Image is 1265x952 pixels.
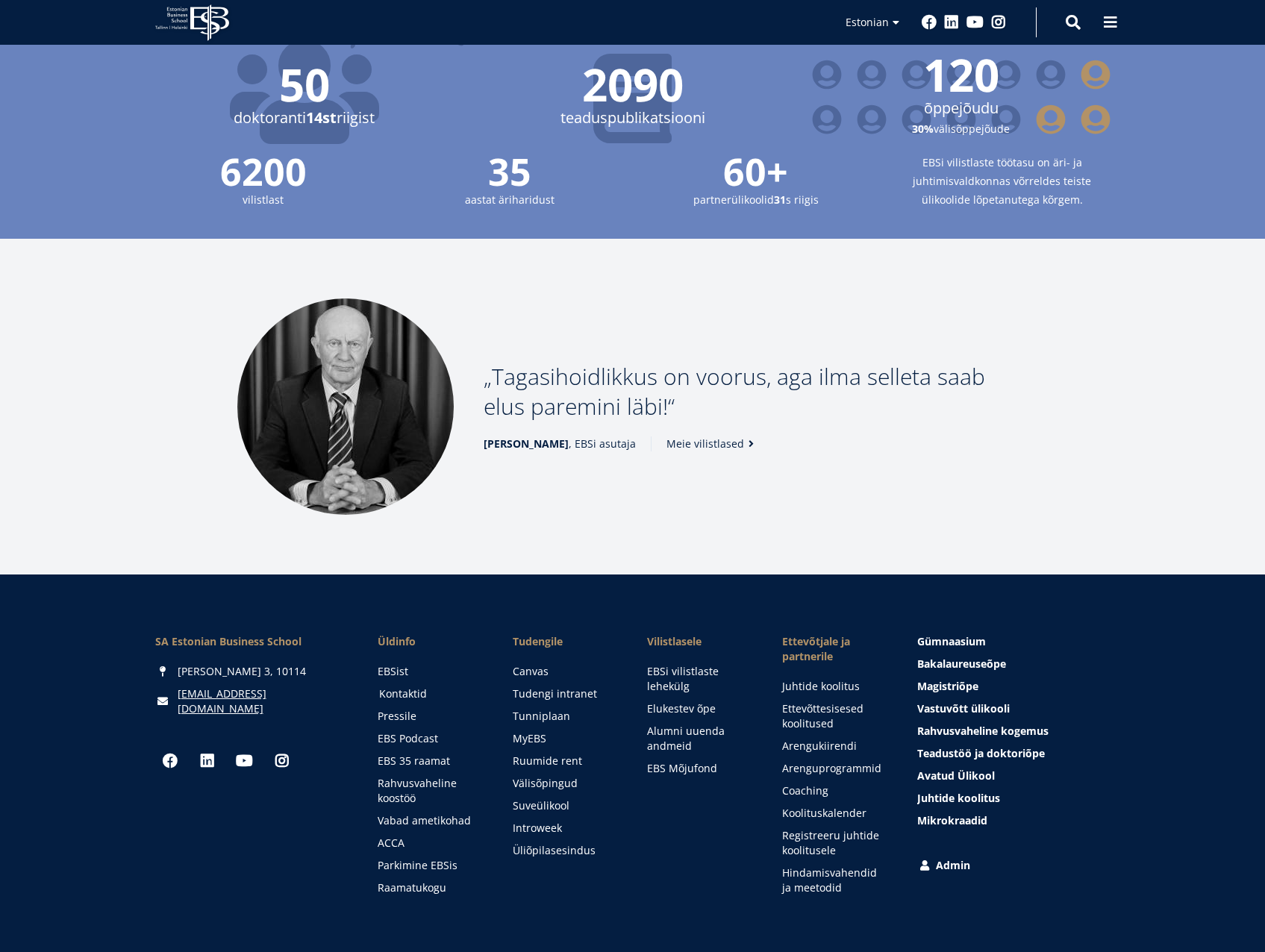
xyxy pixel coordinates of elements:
[484,62,782,107] span: 2090
[484,107,782,129] span: teaduspublikatsiooni
[513,634,618,649] a: Tudengile
[378,836,483,851] a: ACCA
[894,153,1111,209] small: EBSi vilistlaste töötasu on äri- ja juhtimisvaldkonnas võrreldes teiste ülikoolide lõpetanutega k...
[812,119,1111,138] small: välisõppejõude
[513,843,618,858] a: Üliõpilasesindus
[648,190,864,209] small: partnerülikoolid s riigis
[917,813,987,827] span: Mikrokraadid
[647,724,752,754] a: Alumni uuenda andmeid
[917,746,1045,760] span: Teadustöö ja doktoriõpe
[647,701,752,716] a: Elukestev õpe
[917,634,986,648] span: Gümnaasium
[378,776,483,806] a: Rahvusvaheline koostöö
[513,686,618,701] a: Tudengi intranet
[782,865,887,895] a: Hindamisvahendid ja meetodid
[378,664,483,679] a: EBSist
[378,858,483,873] a: Parkimine EBSis
[917,791,1110,806] a: Juhtide koolitus
[812,52,1111,97] span: 120
[647,761,752,776] a: EBS Mõjufond
[991,15,1006,30] a: Instagram
[378,731,483,746] a: EBS Podcast
[378,813,483,828] a: Vabad ametikohad
[917,657,1110,671] a: Bakalaureuseõpe
[782,634,887,664] span: Ettevõtjale ja partnerile
[306,107,337,128] strong: 14st
[917,813,1110,828] a: Mikrokraadid
[917,746,1110,761] a: Teadustöö ja doktoriõpe
[917,791,1000,805] span: Juhtide koolitus
[155,62,454,107] span: 50
[513,754,618,768] a: Ruumide rent
[647,634,752,649] span: Vilistlasele
[378,709,483,724] a: Pressile
[774,192,786,207] strong: 31
[484,436,569,451] strong: [PERSON_NAME]
[378,754,483,768] a: EBS 35 raamat
[178,686,348,716] a: [EMAIL_ADDRESS][DOMAIN_NAME]
[378,634,483,649] span: Üldinfo
[917,701,1010,715] span: Vastuvõtt ülikooli
[917,768,995,783] span: Avatud Ülikool
[782,806,887,821] a: Koolituskalender
[402,153,618,190] span: 35
[230,746,260,776] a: Youtube
[155,153,372,190] span: 6200
[782,761,887,776] a: Arenguprogrammid
[378,880,483,895] a: Raamatukogu
[648,153,864,190] span: 60+
[922,15,937,30] a: Facebook
[513,776,618,791] a: Välisõpingud
[513,821,618,836] a: Introweek
[782,828,887,858] a: Registreeru juhtide koolitusele
[944,15,959,30] a: Linkedin
[917,858,1110,873] a: Admin
[513,731,618,746] a: MyEBS
[782,679,887,694] a: Juhtide koolitus
[484,436,636,451] span: , EBSi asutaja
[155,107,454,129] span: doktoranti riigist
[379,686,484,701] a: Kontaktid
[782,701,887,731] a: Ettevõttesisesed koolitused
[912,122,934,136] strong: 30%
[782,783,887,798] a: Coaching
[812,97,1111,119] span: õppejõudu
[513,709,618,724] a: Tunniplaan
[155,190,372,209] small: vilistlast
[484,362,1028,422] p: Tagasihoidlikkus on voorus, aga ilma selleta saab elus paremini läbi!
[647,664,752,694] a: EBSi vilistlaste lehekülg
[966,15,984,30] a: Youtube
[402,190,618,209] small: aastat äriharidust
[917,657,1006,671] span: Bakalaureuseõpe
[155,634,348,649] div: SA Estonian Business School
[155,746,185,776] a: Facebook
[513,664,618,679] a: Canvas
[917,679,978,693] span: Magistriõpe
[193,746,222,776] a: Linkedin
[267,746,297,776] a: Instagram
[917,701,1110,716] a: Vastuvõtt ülikooli
[917,768,1110,783] a: Avatud Ülikool
[917,724,1049,738] span: Rahvusvaheline kogemus
[917,634,1110,649] a: Gümnaasium
[666,436,759,451] a: Meie vilistlased
[155,664,348,679] div: [PERSON_NAME] 3, 10114
[237,298,454,515] img: Madis Habakuk
[513,798,618,813] a: Suveülikool
[917,724,1110,739] a: Rahvusvaheline kogemus
[782,739,887,754] a: Arengukiirendi
[917,679,1110,694] a: Magistriõpe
